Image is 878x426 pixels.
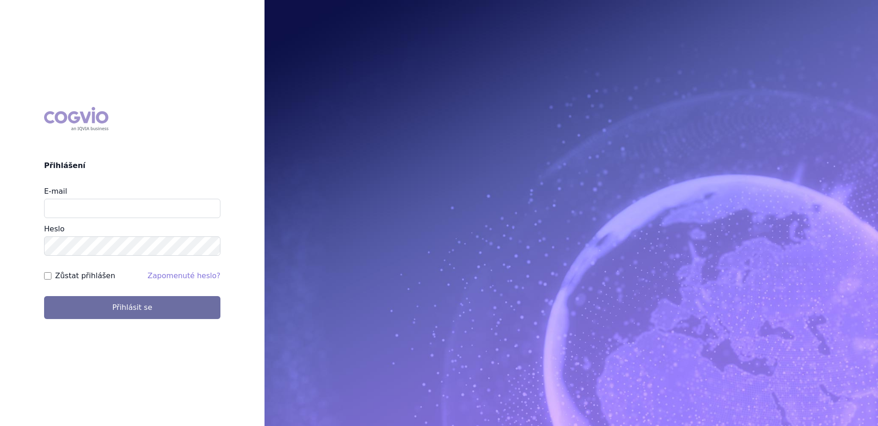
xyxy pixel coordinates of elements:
button: Přihlásit se [44,296,220,319]
a: Zapomenuté heslo? [147,271,220,280]
h2: Přihlášení [44,160,220,171]
label: Zůstat přihlášen [55,270,115,281]
label: Heslo [44,224,64,233]
label: E-mail [44,187,67,196]
div: COGVIO [44,107,108,131]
